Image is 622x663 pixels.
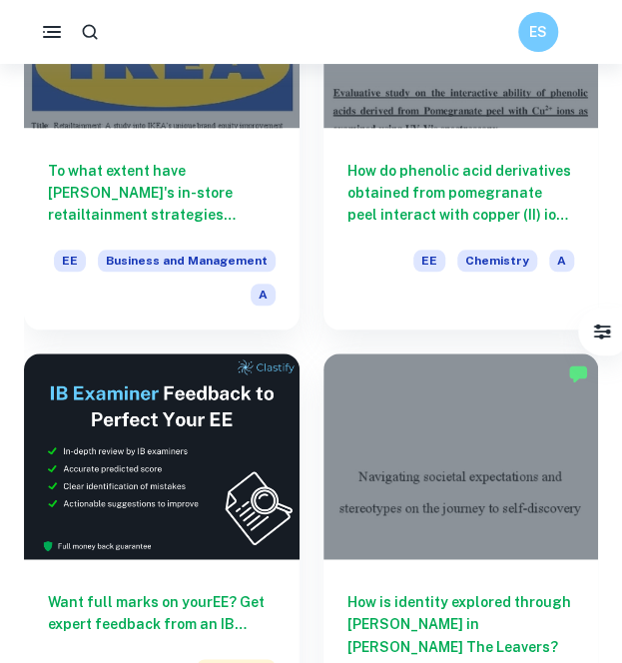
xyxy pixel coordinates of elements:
[54,250,86,272] span: EE
[98,250,276,272] span: Business and Management
[582,312,622,351] button: Filter
[347,160,575,226] h6: How do phenolic acid derivatives obtained from pomegranate peel interact with copper (II) ions as...
[527,21,550,43] h6: ES
[24,353,300,560] img: Thumbnail
[568,363,588,383] img: Marked
[48,160,276,226] h6: To what extent have [PERSON_NAME]'s in-store retailtainment strategies contributed to enhancing b...
[518,12,558,52] button: ES
[549,250,574,272] span: A
[347,591,575,657] h6: How is identity explored through [PERSON_NAME] in [PERSON_NAME] The Leavers?
[413,250,445,272] span: EE
[251,284,276,306] span: A
[48,591,276,635] h6: Want full marks on your EE ? Get expert feedback from an IB examiner!
[457,250,537,272] span: Chemistry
